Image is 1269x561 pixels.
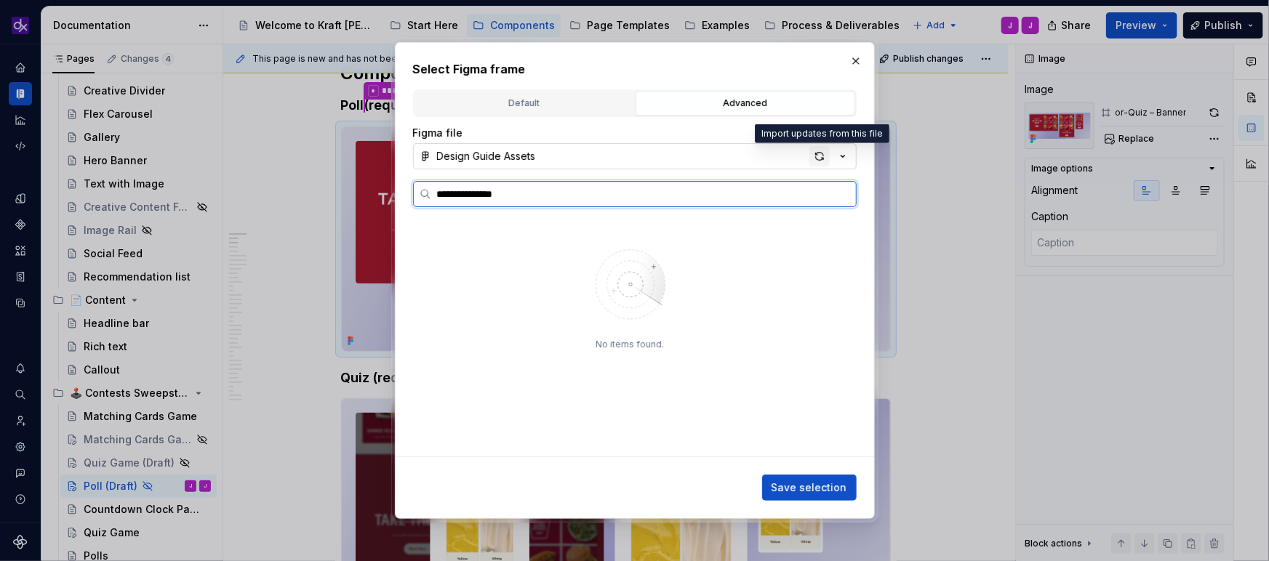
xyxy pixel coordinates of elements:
[420,96,629,110] div: Default
[413,60,857,78] h2: Select Figma frame
[413,126,463,140] label: Figma file
[772,480,847,495] span: Save selection
[413,143,857,169] button: Design Guide Assets
[762,475,857,501] button: Save selection
[755,124,889,143] div: Import updates from this file
[437,149,536,164] div: Design Guide Assets
[641,96,850,110] div: Advanced
[596,339,665,350] div: No items found.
